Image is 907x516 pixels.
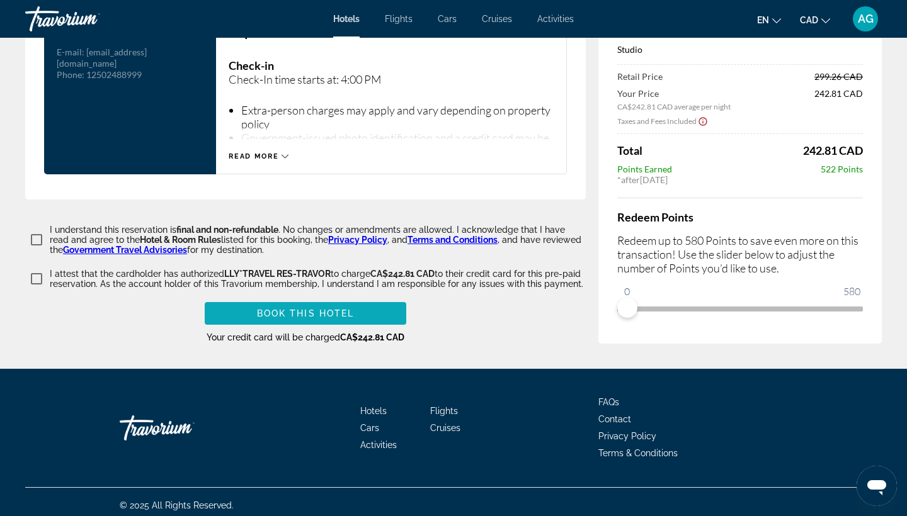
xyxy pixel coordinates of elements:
span: Hotel & Room Rules [140,235,221,245]
a: Cars [438,14,457,24]
button: Book this hotel [205,302,406,325]
li: Extra-person charges may apply and vary depending on property policy [241,103,554,131]
span: 242.81 CAD [814,88,863,111]
h4: Redeem Points [617,210,863,224]
a: Terms and Conditions [408,235,498,245]
span: Points Earned [617,164,672,174]
span: 0 [622,284,632,299]
span: 242.81 CAD [803,143,863,157]
a: Cruises [430,423,460,433]
span: : [EMAIL_ADDRESS][DOMAIN_NAME] [57,47,147,69]
a: Privacy Policy [598,431,656,441]
p: Front desk staff will greet guests on arrival at the property. Minimum check-in age is: [DEMOGRAP... [229,45,554,139]
a: Hotels [333,14,360,24]
span: Read more [229,152,278,160]
span: : 12502488999 [82,69,142,80]
p: I understand this reservation is . No changes or amendments are allowed. I acknowledge that I hav... [50,225,586,255]
strong: Check-in [229,59,274,72]
a: Privacy Policy [328,235,387,245]
span: E-mail [57,47,82,57]
span: CA$242.81 CAD [370,269,435,279]
button: Show Taxes and Fees disclaimer [698,115,708,126]
span: en [757,15,769,25]
p: Studio [617,44,863,55]
a: Travorium [120,409,246,447]
a: Government Travel Advisories [63,245,187,255]
ngx-slider: ngx-slider [617,306,863,309]
span: Phone [57,69,82,80]
iframe: Button to launch messaging window [857,466,897,506]
span: CA$242.81 CAD average per night [617,102,731,111]
span: Total [617,143,642,157]
a: Flights [385,14,413,24]
a: Activities [360,440,397,450]
a: Contact [598,414,631,424]
p: Check-In time starts at: 4:00 PM [229,72,554,100]
a: Flights [430,406,458,416]
button: Show Taxes and Fees breakdown [617,115,708,127]
span: 299.26 CAD [814,71,863,82]
a: Activities [537,14,574,24]
a: Terms & Conditions [598,448,678,458]
a: Travorium [25,3,151,35]
span: Taxes and Fees Included [617,116,697,126]
p: I attest that the cardholder has authorized to charge to their credit card for this pre-paid rese... [50,269,586,289]
span: Your credit card will be charged [207,332,404,342]
button: Change currency [800,11,830,29]
span: CA$242.81 CAD [340,332,404,342]
span: Your Price [617,88,731,99]
span: 580 [841,284,862,299]
span: LLY*TRAVEL RES-TRAVOR [224,269,331,279]
span: AG [858,13,874,25]
span: CAD [800,15,818,25]
a: Cruises [482,14,512,24]
a: Cars [360,423,379,433]
button: Change language [757,11,781,29]
div: * [DATE] [617,174,863,185]
a: Hotels [360,406,387,416]
button: User Menu [849,6,882,32]
span: © 2025 All Rights Reserved. [120,500,234,510]
span: ngx-slider [617,298,637,318]
h3: Important Information [229,25,554,38]
span: 522 Points [821,164,863,174]
a: FAQs [598,397,619,407]
p: Redeem up to 580 Points to save even more on this transaction! Use the slider below to adjust the... [617,233,863,275]
span: Book this hotel [257,308,355,318]
span: after [621,174,640,185]
span: Retail Price [617,71,663,82]
button: Read more [229,152,288,161]
span: final and non-refundable [176,225,278,235]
